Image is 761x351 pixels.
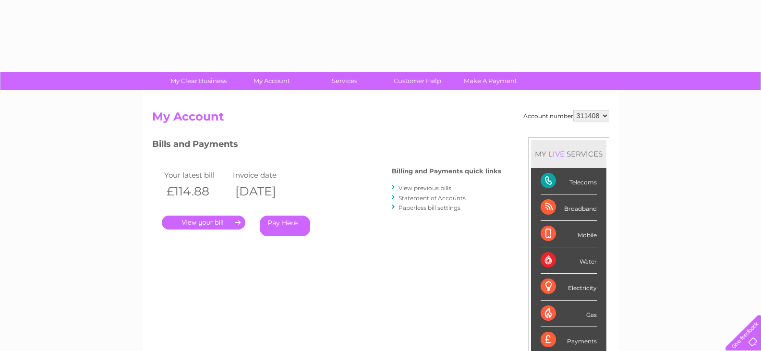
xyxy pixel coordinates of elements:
h2: My Account [152,110,609,128]
a: My Clear Business [159,72,238,90]
a: View previous bills [399,184,451,192]
a: Pay Here [260,216,310,236]
td: Your latest bill [162,169,231,182]
div: Telecoms [541,168,597,194]
div: Gas [541,301,597,327]
div: LIVE [546,149,567,158]
div: Broadband [541,194,597,221]
th: £114.88 [162,182,231,201]
td: Invoice date [230,169,300,182]
div: Mobile [541,221,597,247]
a: Services [305,72,384,90]
th: [DATE] [230,182,300,201]
div: Electricity [541,274,597,300]
div: Account number [523,110,609,121]
a: Paperless bill settings [399,204,460,211]
a: . [162,216,245,230]
div: MY SERVICES [531,140,606,168]
a: Make A Payment [451,72,530,90]
h4: Billing and Payments quick links [392,168,501,175]
a: My Account [232,72,311,90]
h3: Bills and Payments [152,137,501,154]
a: Customer Help [378,72,457,90]
a: Statement of Accounts [399,194,466,202]
div: Water [541,247,597,274]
